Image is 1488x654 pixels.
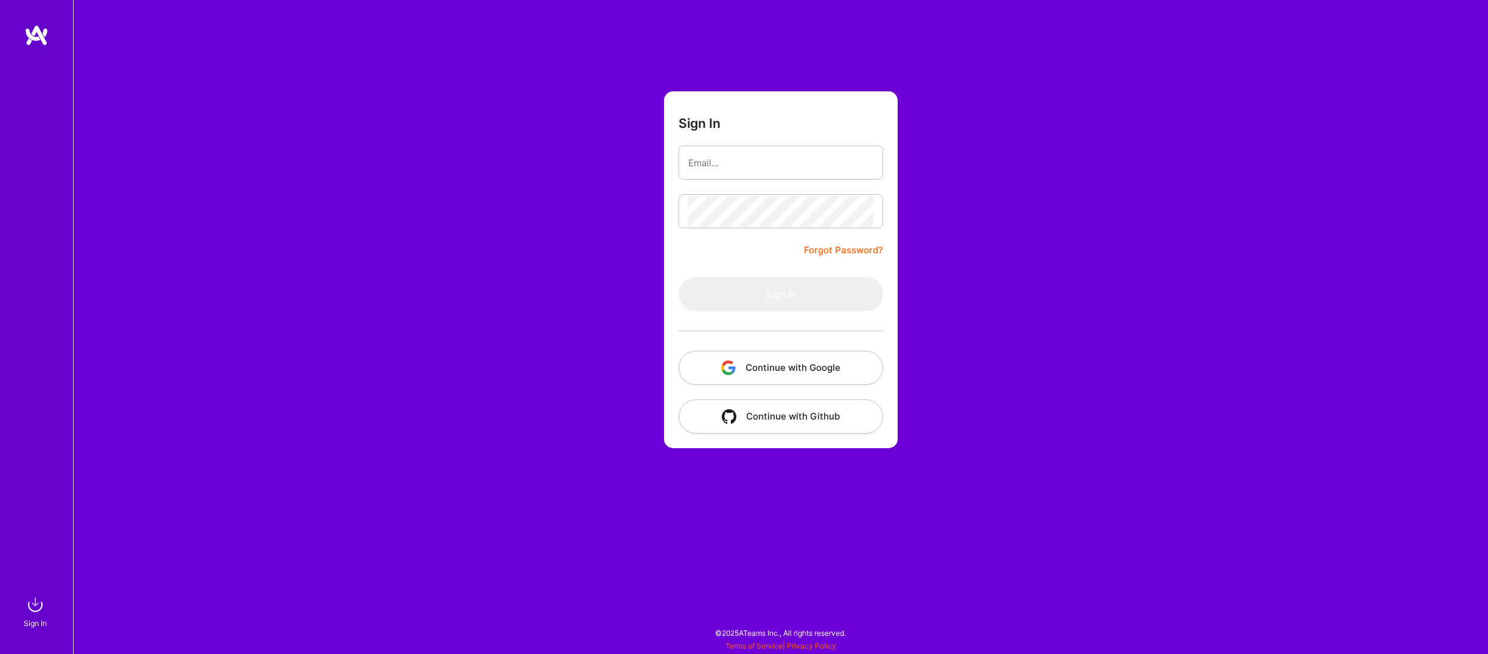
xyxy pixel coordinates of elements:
a: Terms of Service [725,641,783,650]
h3: Sign In [679,116,721,131]
button: Continue with Google [679,351,883,385]
a: Forgot Password? [804,243,883,258]
button: Sign In [679,277,883,311]
a: sign inSign In [26,592,47,630]
button: Continue with Github [679,399,883,434]
img: icon [722,409,736,424]
input: Email... [688,147,873,178]
img: icon [721,360,736,375]
div: © 2025 ATeams Inc., All rights reserved. [73,617,1488,648]
img: logo [24,24,49,46]
img: sign in [23,592,47,617]
span: | [725,641,836,650]
div: Sign In [24,617,47,630]
a: Privacy Policy [787,641,836,650]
